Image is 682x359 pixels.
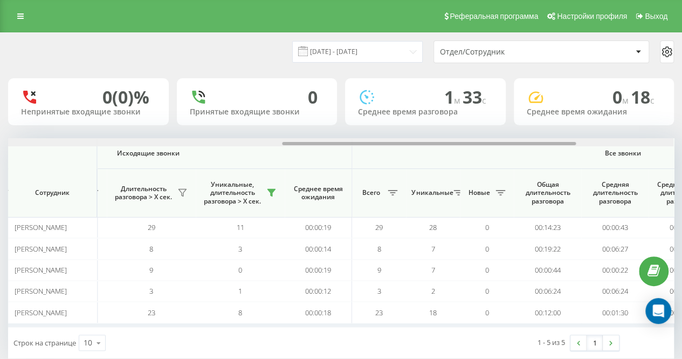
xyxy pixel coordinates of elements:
[285,260,352,281] td: 00:00:19
[21,107,156,117] div: Непринятые входящие звонки
[514,302,581,323] td: 00:12:00
[485,308,489,317] span: 0
[581,217,649,238] td: 00:00:43
[645,298,671,324] div: Open Intercom Messenger
[429,222,437,232] span: 28
[285,217,352,238] td: 00:00:19
[308,87,318,107] div: 0
[148,308,155,317] span: 23
[645,12,667,21] span: Выход
[148,222,155,232] span: 29
[538,337,565,348] div: 1 - 5 из 5
[238,286,242,296] span: 1
[463,85,486,109] span: 33
[237,222,244,232] span: 11
[429,308,437,317] span: 18
[485,286,489,296] span: 0
[557,12,627,21] span: Настройки профиля
[14,222,66,232] span: [PERSON_NAME]
[14,286,66,296] span: [PERSON_NAME]
[377,244,381,254] span: 8
[485,222,489,232] span: 0
[358,107,493,117] div: Среднее время разговора
[201,180,263,206] span: Уникальные, длительность разговора > Х сек.
[285,302,352,323] td: 00:00:18
[431,244,435,254] span: 7
[84,337,92,348] div: 10
[522,180,573,206] span: Общая длительность разговора
[444,85,463,109] span: 1
[285,281,352,302] td: 00:00:12
[631,85,655,109] span: 18
[14,265,66,275] span: [PERSON_NAME]
[485,244,489,254] span: 0
[527,107,662,117] div: Среднее время ожидания
[450,12,538,21] span: Реферальная программа
[411,188,450,197] span: Уникальные
[238,308,242,317] span: 8
[650,94,655,106] span: c
[581,302,649,323] td: 00:01:30
[514,260,581,281] td: 00:00:44
[149,265,153,275] span: 9
[293,185,343,201] span: Среднее время ожидания
[14,244,66,254] span: [PERSON_NAME]
[587,335,603,350] a: 1
[357,188,384,197] span: Всего
[149,244,153,254] span: 8
[238,265,242,275] span: 0
[17,188,87,197] span: Сотрудник
[454,94,463,106] span: м
[465,188,492,197] span: Новые
[431,265,435,275] span: 7
[581,281,649,302] td: 00:06:24
[485,265,489,275] span: 0
[377,286,381,296] span: 3
[14,308,66,317] span: [PERSON_NAME]
[514,281,581,302] td: 00:06:24
[581,238,649,259] td: 00:06:27
[149,286,153,296] span: 3
[581,260,649,281] td: 00:00:22
[589,180,640,206] span: Средняя длительность разговора
[514,238,581,259] td: 00:19:22
[482,94,486,106] span: c
[13,338,76,348] span: Строк на странице
[190,107,325,117] div: Принятые входящие звонки
[285,238,352,259] td: 00:00:14
[375,308,383,317] span: 23
[514,217,581,238] td: 00:14:23
[375,222,383,232] span: 29
[102,87,149,107] div: 0 (0)%
[377,265,381,275] span: 9
[238,244,242,254] span: 3
[622,94,631,106] span: м
[112,185,174,201] span: Длительность разговора > Х сек.
[440,48,569,57] div: Отдел/Сотрудник
[612,85,631,109] span: 0
[431,286,435,296] span: 2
